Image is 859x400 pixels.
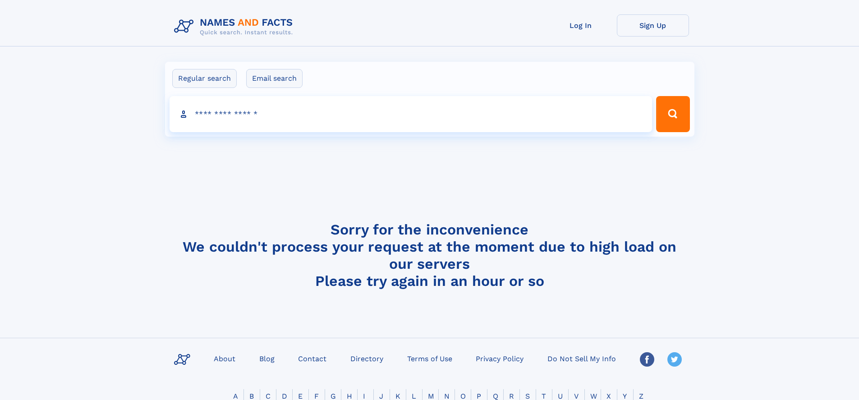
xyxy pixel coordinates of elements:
a: Log In [545,14,617,37]
label: Email search [246,69,303,88]
a: Directory [347,352,387,365]
a: About [210,352,239,365]
h4: Sorry for the inconvenience We couldn't process your request at the moment due to high load on ou... [170,221,689,290]
a: Do Not Sell My Info [544,352,620,365]
a: Privacy Policy [472,352,527,365]
img: Twitter [667,352,682,367]
label: Regular search [172,69,237,88]
input: search input [170,96,652,132]
a: Contact [294,352,330,365]
img: Logo Names and Facts [170,14,300,39]
a: Sign Up [617,14,689,37]
button: Search Button [656,96,689,132]
a: Terms of Use [404,352,456,365]
img: Facebook [640,352,654,367]
a: Blog [256,352,278,365]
